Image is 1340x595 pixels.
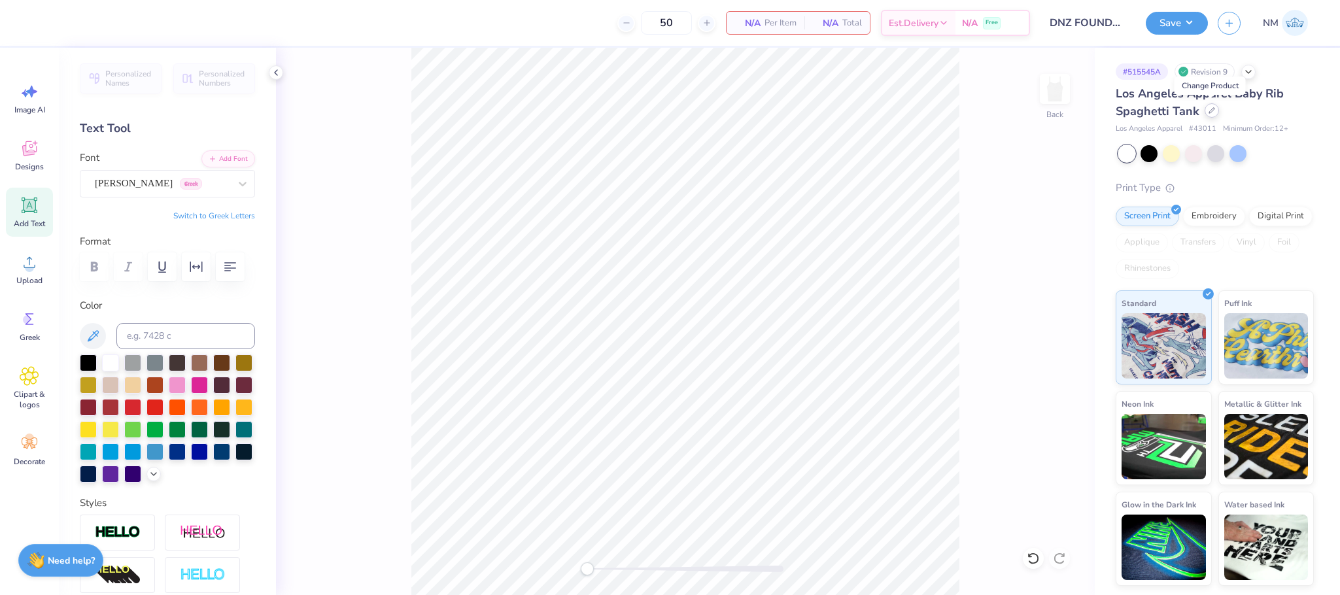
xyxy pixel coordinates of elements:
img: Naina Mehta [1282,10,1308,36]
img: Puff Ink [1224,313,1309,379]
span: Water based Ink [1224,498,1284,511]
label: Color [80,298,255,313]
button: Personalized Names [80,63,162,93]
span: Est. Delivery [889,16,938,30]
img: Back [1042,76,1068,102]
div: Applique [1116,233,1168,252]
span: NM [1263,16,1279,31]
span: Glow in the Dark Ink [1122,498,1196,511]
span: # 43011 [1189,124,1216,135]
span: Neon Ink [1122,397,1154,411]
span: Metallic & Glitter Ink [1224,397,1301,411]
div: Change Product [1175,76,1246,95]
strong: Need help? [48,554,95,567]
span: Image AI [14,105,45,115]
img: Negative Space [180,568,226,583]
button: Personalized Numbers [173,63,255,93]
label: Styles [80,496,107,511]
img: Glow in the Dark Ink [1122,515,1206,580]
img: Water based Ink [1224,515,1309,580]
span: Free [986,18,998,27]
button: Switch to Greek Letters [173,211,255,221]
div: Vinyl [1228,233,1265,252]
label: Font [80,150,99,165]
span: Greek [20,332,40,343]
img: 3D Illusion [95,565,141,586]
span: N/A [812,16,838,30]
img: Shadow [180,524,226,541]
span: N/A [734,16,761,30]
span: Total [842,16,862,30]
img: Stroke [95,525,141,540]
input: Untitled Design [1040,10,1136,36]
img: Metallic & Glitter Ink [1224,414,1309,479]
span: Personalized Numbers [199,69,247,88]
span: Decorate [14,456,45,467]
span: Personalized Names [105,69,154,88]
div: Rhinestones [1116,259,1179,279]
span: Per Item [764,16,797,30]
div: Screen Print [1116,207,1179,226]
span: Los Angeles Apparel Baby Rib Spaghetti Tank [1116,86,1284,119]
span: Minimum Order: 12 + [1223,124,1288,135]
div: Foil [1269,233,1299,252]
span: Los Angeles Apparel [1116,124,1182,135]
div: # 515545A [1116,63,1168,80]
span: N/A [962,16,978,30]
span: Puff Ink [1224,296,1252,310]
span: Clipart & logos [8,389,51,410]
img: Standard [1122,313,1206,379]
a: NM [1257,10,1314,36]
button: Save [1146,12,1208,35]
input: e.g. 7428 c [116,323,255,349]
input: – – [641,11,692,35]
div: Revision 9 [1175,63,1235,80]
span: Upload [16,275,43,286]
div: Back [1046,109,1063,120]
div: Accessibility label [581,562,594,575]
div: Embroidery [1183,207,1245,226]
span: Add Text [14,218,45,229]
div: Digital Print [1249,207,1313,226]
div: Transfers [1172,233,1224,252]
span: Designs [15,161,44,172]
span: Standard [1122,296,1156,310]
div: Print Type [1116,180,1314,195]
label: Format [80,234,255,249]
div: Text Tool [80,120,255,137]
button: Add Font [201,150,255,167]
img: Neon Ink [1122,414,1206,479]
